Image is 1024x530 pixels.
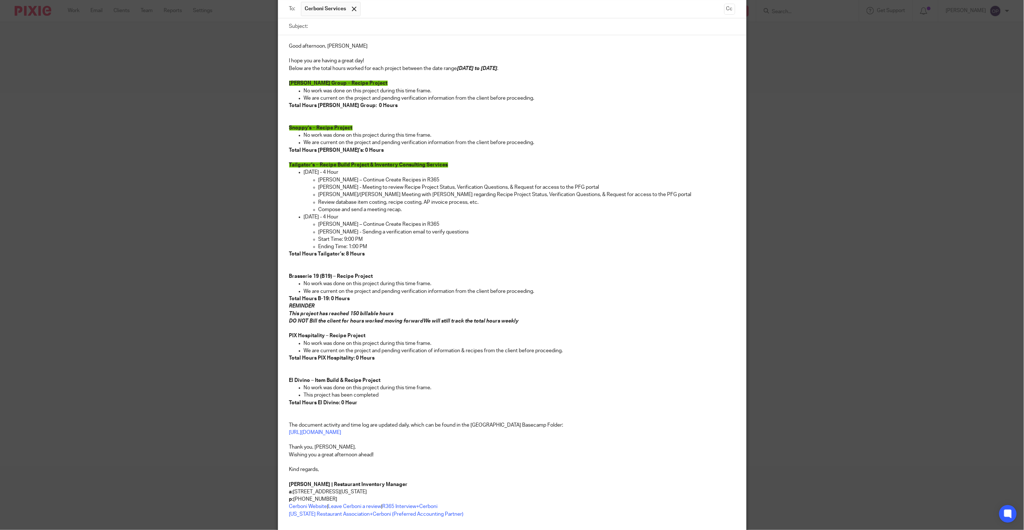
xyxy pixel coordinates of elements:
[304,95,735,102] p: We are current on the project and pending verification information from the client before proceed...
[289,400,358,405] strong: Total Hours El Divino: 0 Hour
[319,236,735,243] p: Start Time: 9:00 PM
[289,482,331,487] strong: [PERSON_NAME]
[724,4,735,15] button: Cc
[289,512,464,517] a: [US_STATE] Restaurant Association+Cerboni (Preferred Accounting Partner)
[304,132,735,139] p: No work was done on this project during this time frame.
[289,125,353,130] span: Snoppy's – Recipe Project
[304,384,735,391] p: No work was done on this project during this time frame.
[328,504,381,509] a: Leave Cerboni a review
[304,288,735,295] p: We are current on the project and pending verification information from the client before proceed...
[319,184,735,191] p: [PERSON_NAME] - Meeting to review Recipe Project Status, Verification Questions, & Request for ac...
[289,443,735,459] p: Thank you, [PERSON_NAME]. Wishing you a great afternoon ahead!
[289,81,388,86] span: [PERSON_NAME] Group – Recipe Project
[304,87,735,95] p: No work was done on this project during this time frame.
[289,356,375,361] strong: Total Hours PIX Hospitality: 0 Hours
[289,103,398,108] strong: Total Hours [PERSON_NAME] Group: 0 Hours
[319,243,735,250] p: Ending Time: 1:00 PM
[319,228,735,236] p: [PERSON_NAME] - Sending a verification email to verify questions
[304,169,735,176] p: [DATE] - 4 Hour
[289,430,342,435] a: [URL][DOMAIN_NAME]
[289,497,294,502] strong: p:
[319,191,735,198] p: [PERSON_NAME]/[PERSON_NAME] Meeting with [PERSON_NAME] regarding Recipe Project Status, Verificat...
[304,280,735,287] p: No work was done on this project during this time frame.
[289,422,735,429] p: The document activity and time log are updated daily, which can be found in the [GEOGRAPHIC_DATA]...
[289,296,350,301] strong: Total Hours B-19: 0 Hours
[289,504,327,509] a: Cerboni Website
[289,303,315,309] em: REMINDER
[457,66,498,71] em: [DATE] to [DATE]
[289,466,735,473] p: Kind regards,
[304,340,735,347] p: No work was done on this project during this time frame.
[289,162,448,168] span: Tailgator’s – Recipe Build Project & Inventory Consulting Services
[289,50,735,65] p: I hope you are having a great day!
[289,488,735,503] p: [STREET_ADDRESS][US_STATE] [PHONE_NUMBER]
[304,213,735,221] p: [DATE] - 4 Hour
[289,378,381,383] strong: El Divino – Item Build & Recipe Project
[289,65,735,72] p: Below are the total hours worked for each project between the date range .
[332,482,408,487] strong: | Restaurant Inventory Manager
[289,251,365,257] strong: Total Hours Tailgator’s: 8 Hours
[319,221,735,228] p: [PERSON_NAME] – Continue Create Recipes in R365
[304,139,735,146] p: We are current on the project and pending verification information from the client before proceed...
[289,333,366,338] strong: PIX Hospitality – Recipe Project
[319,206,735,213] p: Compose and send a meeting recap.
[289,503,735,510] p: | |
[304,391,735,399] p: This project has been completed
[289,5,297,12] label: To:
[305,5,346,12] span: Cerboni Services
[304,347,735,354] p: We are current on the project and pending verification of information & recipes from the client b...
[383,504,438,509] a: R365 Interview+Cerboni
[289,43,735,50] p: Good afternoon, [PERSON_NAME]
[319,199,735,206] p: Review database item costing, recipe costing, AP invoice process, etc.
[289,274,373,279] strong: Brasserie 19 (B19) – Recipe Project
[289,23,308,30] label: Subject:
[289,489,293,494] strong: a:
[319,176,735,184] p: [PERSON_NAME] – Continue Create Recipes in R365
[289,148,384,153] strong: Total Hours [PERSON_NAME]’s: 0 Hours
[289,311,519,324] em: This project has reached 150 billable hours DO NOT Bill the client for hours worked moving forwar...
